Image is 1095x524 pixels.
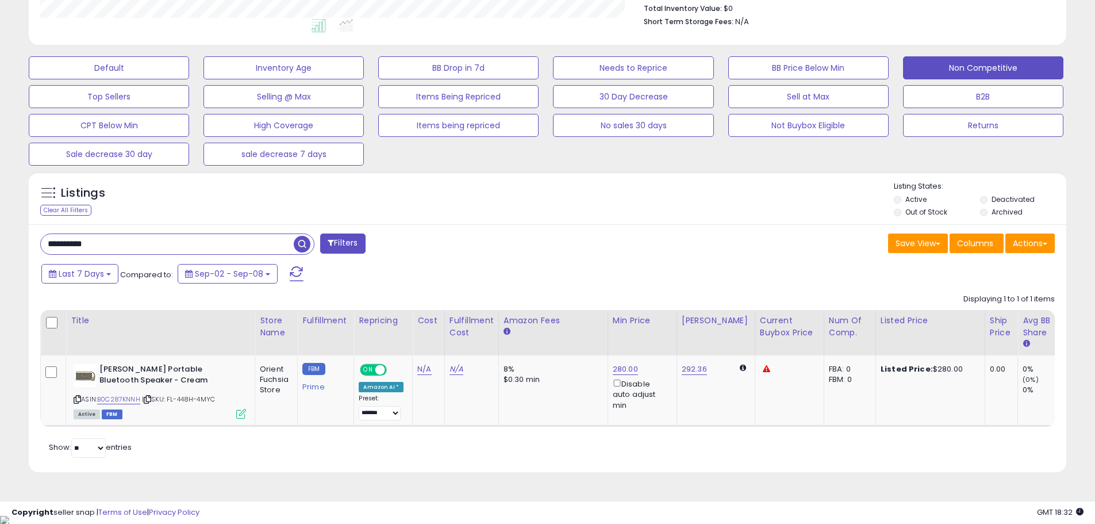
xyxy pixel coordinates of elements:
[1023,375,1039,384] small: (0%)
[362,365,376,375] span: ON
[1023,364,1069,374] div: 0%
[888,234,948,253] button: Save View
[449,315,494,339] div: Fulfillment Cost
[553,114,713,137] button: No sales 30 days
[359,382,404,392] div: Amazon AI *
[302,378,345,392] div: Prime
[504,374,599,385] div: $0.30 min
[644,17,733,26] b: Short Term Storage Fees:
[728,114,889,137] button: Not Buybox Eligible
[203,143,364,166] button: sale decrease 7 days
[378,85,539,108] button: Items Being Repriced
[905,207,947,217] label: Out of Stock
[990,315,1013,339] div: Ship Price
[992,194,1035,204] label: Deactivated
[553,85,713,108] button: 30 Day Decrease
[302,363,325,375] small: FBM
[378,56,539,79] button: BB Drop in 7d
[260,315,293,339] div: Store Name
[1005,234,1055,253] button: Actions
[385,365,404,375] span: OFF
[41,264,118,284] button: Last 7 Days
[40,205,91,216] div: Clear All Filters
[735,16,749,27] span: N/A
[449,364,463,375] a: N/A
[905,194,927,204] label: Active
[504,315,603,327] div: Amazon Fees
[195,268,263,280] span: Sep-02 - Sep-08
[149,507,199,518] a: Privacy Policy
[178,264,278,284] button: Sep-02 - Sep-08
[644,3,722,13] b: Total Inventory Value:
[881,364,933,374] b: Listed Price:
[760,315,819,339] div: Current Buybox Price
[359,395,404,420] div: Preset:
[682,364,707,375] a: 292.36
[417,364,431,375] a: N/A
[120,269,173,280] span: Compared to:
[29,114,189,137] button: CPT Below Min
[728,85,889,108] button: Sell at Max
[97,395,140,404] a: B0C287KNNH
[613,315,672,327] div: Min Price
[417,315,440,327] div: Cost
[963,294,1055,305] div: Displaying 1 to 1 of 1 items
[1023,385,1069,395] div: 0%
[950,234,1004,253] button: Columns
[1023,339,1029,349] small: Avg BB Share.
[644,1,1046,14] li: $0
[903,56,1063,79] button: Non Competitive
[74,364,246,418] div: ASIN:
[102,410,122,419] span: FBM
[504,327,510,337] small: Amazon Fees.
[613,377,668,411] div: Disable auto adjust min
[260,364,289,396] div: Orient Fuchsia Store
[957,238,993,249] span: Columns
[74,410,100,419] span: All listings currently available for purchase on Amazon
[11,507,53,518] strong: Copyright
[49,442,132,453] span: Show: entries
[203,85,364,108] button: Selling @ Max
[728,56,889,79] button: BB Price Below Min
[682,315,750,327] div: [PERSON_NAME]
[203,56,364,79] button: Inventory Age
[990,364,1009,374] div: 0.00
[378,114,539,137] button: Items being repriced
[29,85,189,108] button: Top Sellers
[903,85,1063,108] button: B2B
[504,364,599,374] div: 8%
[613,364,638,375] a: 280.00
[71,315,250,327] div: Title
[29,56,189,79] button: Default
[320,234,365,254] button: Filters
[99,364,239,388] b: [PERSON_NAME] Portable Bluetooth Speaker - Cream
[1037,507,1084,518] span: 2025-09-16 18:32 GMT
[61,185,105,201] h5: Listings
[553,56,713,79] button: Needs to Reprice
[829,374,867,385] div: FBM: 0
[903,114,1063,137] button: Returns
[881,315,980,327] div: Listed Price
[881,364,976,374] div: $280.00
[59,268,104,280] span: Last 7 Days
[829,364,867,374] div: FBA: 0
[142,395,215,404] span: | SKU: FL-448H-4MYC
[359,315,408,327] div: Repricing
[1023,315,1065,339] div: Avg BB Share
[302,315,349,327] div: Fulfillment
[29,143,189,166] button: Sale decrease 30 day
[203,114,364,137] button: High Coverage
[992,207,1023,217] label: Archived
[98,507,147,518] a: Terms of Use
[11,507,199,518] div: seller snap | |
[74,364,97,387] img: 419TN6rpDrL._SL40_.jpg
[829,315,871,339] div: Num of Comp.
[894,181,1066,192] p: Listing States:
